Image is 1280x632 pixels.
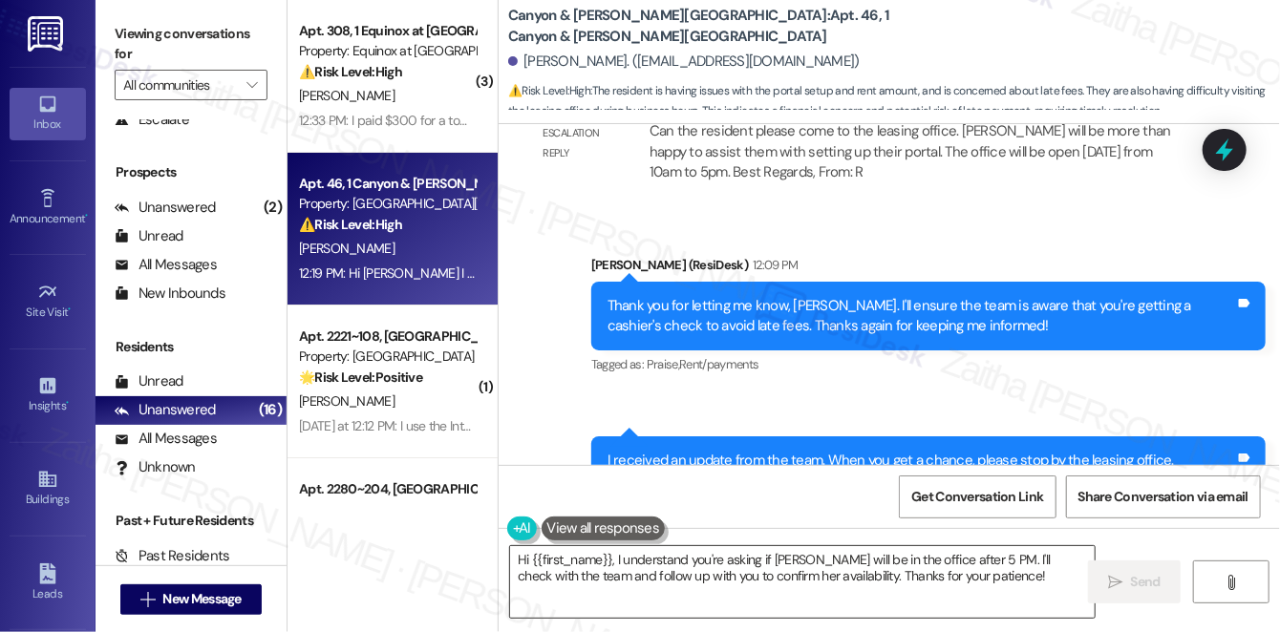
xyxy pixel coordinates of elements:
[508,81,1280,122] span: : The resident is having issues with the portal setup and rent amount, and is concerned about lat...
[299,112,571,129] div: 12:33 PM: I paid $300 for a towing without reason
[10,276,86,327] a: Site Visit •
[163,589,242,609] span: New Message
[508,52,860,72] div: [PERSON_NAME]. ([EMAIL_ADDRESS][DOMAIN_NAME])
[508,6,890,47] b: Canyon & [PERSON_NAME][GEOGRAPHIC_DATA]: Apt. 46, 1 Canyon & [PERSON_NAME][GEOGRAPHIC_DATA]
[115,284,225,304] div: New Inbounds
[1088,560,1181,603] button: Send
[10,88,86,139] a: Inbox
[544,102,618,163] div: Email escalation reply
[115,19,267,70] label: Viewing conversations for
[299,479,476,499] div: Apt. 2280~204, [GEOGRAPHIC_DATA]
[96,337,287,357] div: Residents
[591,255,1266,282] div: [PERSON_NAME] (ResiDesk)
[299,327,476,347] div: Apt. 2221~108, [GEOGRAPHIC_DATA]
[1108,575,1122,590] i: 
[69,303,72,316] span: •
[299,347,476,367] div: Property: [GEOGRAPHIC_DATA]
[1078,487,1248,507] span: Share Conversation via email
[299,63,402,80] strong: ⚠️ Risk Level: High
[299,87,395,104] span: [PERSON_NAME]
[115,457,196,477] div: Unknown
[259,193,287,222] div: (2)
[508,83,590,98] strong: ⚠️ Risk Level: High
[899,475,1056,518] button: Get Conversation Link
[96,162,287,182] div: Prospects
[679,356,759,372] span: Rent/payments
[115,110,189,130] div: Escalate
[608,296,1235,337] div: Thank you for letting me know, [PERSON_NAME]. I'll ensure the team is aware that you're getting a...
[299,417,1247,434] div: [DATE] at 12:12 PM: I use the Internet from [PERSON_NAME] Utilities... I work from home so I use ...
[120,584,262,615] button: New Message
[299,392,395,410] span: [PERSON_NAME]
[115,429,217,449] div: All Messages
[299,216,402,233] strong: ⚠️ Risk Level: High
[510,546,1095,618] textarea: Hi {{first_name}}, I understand you're asking if [PERSON_NAME] will be in the office after 5 PM. ...
[115,255,217,275] div: All Messages
[1066,475,1261,518] button: Share Conversation via email
[140,592,155,607] i: 
[299,21,476,41] div: Apt. 308, 1 Equinox at [GEOGRAPHIC_DATA]
[608,451,1235,512] div: I received an update from the team. When you get a chance, please stop by the leasing office. [PE...
[28,16,67,52] img: ResiDesk Logo
[85,209,88,222] span: •
[115,371,183,391] div: Unread
[123,70,237,100] input: All communities
[299,240,395,257] span: [PERSON_NAME]
[1224,575,1238,590] i: 
[650,101,1171,181] div: ResiDesk escalation reply -> Can the resident please come to the leasing office. [PERSON_NAME] wi...
[299,369,422,386] strong: 🌟 Risk Level: Positive
[299,41,476,61] div: Property: Equinox at [GEOGRAPHIC_DATA]
[254,395,287,425] div: (16)
[115,546,230,566] div: Past Residents
[10,463,86,515] a: Buildings
[10,369,86,421] a: Insights •
[115,400,216,420] div: Unanswered
[911,487,1043,507] span: Get Conversation Link
[115,226,183,246] div: Unread
[299,194,476,214] div: Property: [GEOGRAPHIC_DATA][PERSON_NAME]
[10,558,86,609] a: Leads
[66,396,69,410] span: •
[246,77,257,93] i: 
[299,174,476,194] div: Apt. 46, 1 Canyon & [PERSON_NAME][GEOGRAPHIC_DATA]
[748,255,799,275] div: 12:09 PM
[96,511,287,531] div: Past + Future Residents
[1131,572,1161,592] span: Send
[647,356,679,372] span: Praise ,
[591,350,1266,378] div: Tagged as:
[115,198,216,218] div: Unanswered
